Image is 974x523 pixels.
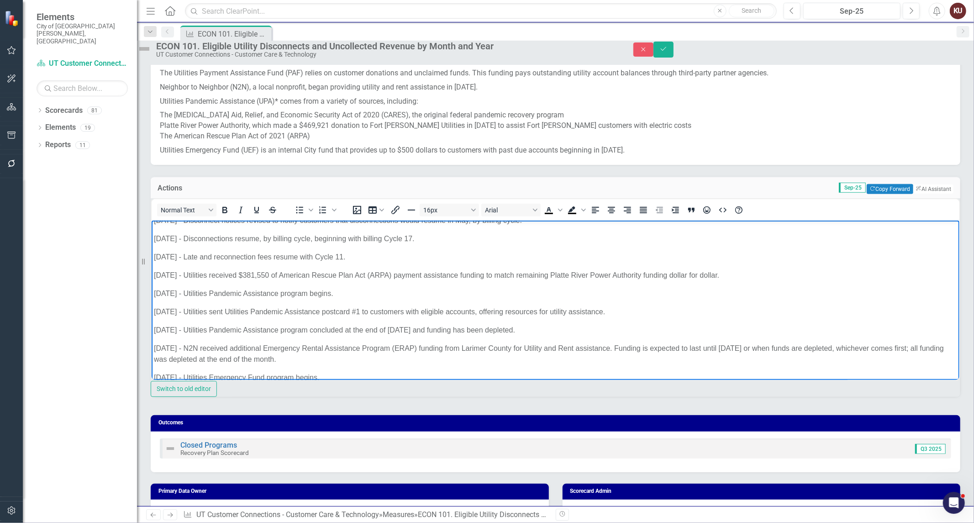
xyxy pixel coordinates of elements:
div: ECON 101. Eligible Utility Disconnects and Uncollected Revenue by Month and Year [418,510,684,519]
button: Sep-25 [803,3,900,19]
div: ECON 101. Eligible Utility Disconnects and Uncollected Revenue by Month and Year [156,41,615,51]
button: Strikethrough [265,204,280,217]
div: Sep-25 [806,6,897,17]
button: Switch to old editor [151,381,217,397]
button: Decrease indent [652,204,667,217]
button: Increase indent [668,204,683,217]
div: ECON 101. Eligible Utility Disconnects and Uncollected Revenue by Month and Year [198,28,269,40]
p: Neighbor to Neighbor (N2N), a local nonprofit, began providing utility and rent assistance in [DA... [160,80,951,95]
p: [DATE] - Late and reconnection fees resume with Cycle 11. [2,31,806,42]
button: Align center [604,204,619,217]
button: AI Assistant [913,185,953,194]
span: Search [742,7,761,14]
div: Text color Black [541,204,564,217]
small: City of [GEOGRAPHIC_DATA][PERSON_NAME], [GEOGRAPHIC_DATA] [37,22,128,45]
a: Reports [45,140,71,150]
p: Utilities Emergency Fund (UEF) is an internal City fund that provides up to $500 dollars to custo... [160,143,951,156]
a: UT Customer Connections - Customer Care & Technology [37,58,128,69]
p: [DATE] - Utilities received $381,550 of American Rescue Plan Act (ARPA) payment assistance fundin... [2,49,806,60]
div: Bullet list [292,204,315,217]
h3: Actions [158,184,299,192]
span: Arial [485,206,530,214]
span: Elements [37,11,128,22]
img: Not Defined [165,443,176,454]
button: HTML Editor [715,204,731,217]
button: Blockquote [684,204,699,217]
div: Background color Black [564,204,587,217]
iframe: Rich Text Area [152,221,959,380]
button: Insert/edit link [388,204,403,217]
p: The Utilities Payment Assistance Fund (PAF) relies on customer donations and unclaimed funds. Thi... [160,66,951,80]
img: ClearPoint Strategy [5,10,21,26]
button: Font size 16px [420,204,479,217]
button: Align right [620,204,635,217]
p: [DATE] - Disconnections resume, by billing cycle, beginning with billing Cycle 17. [2,13,806,24]
a: Closed Programs [180,441,237,449]
button: Emojis [700,204,715,217]
a: Measures [383,510,414,519]
button: Block Normal Text [157,204,216,217]
button: Search [729,5,774,17]
div: 11 [75,141,90,149]
button: Insert image [349,204,365,217]
p: Utilities Pandemic Assistance (UPA)* comes from a variety of sources, including: [160,95,951,109]
button: Font Arial [481,204,541,217]
button: Copy Forward [867,184,913,194]
p: The [MEDICAL_DATA] Aid, Relief, and Economic Security Act of 2020 (CARES), the original federal p... [160,108,951,143]
h3: Scorecard Admin [570,488,956,494]
button: Bold [217,204,232,217]
img: Not Defined [137,42,152,56]
iframe: Intercom live chat [943,492,965,514]
button: Justify [636,204,651,217]
button: Italic [233,204,248,217]
input: Search Below... [37,80,128,96]
input: Search ClearPoint... [185,3,777,19]
div: Numbered list [315,204,338,217]
button: Table [365,204,387,217]
small: Recovery Plan Scorecard [180,449,249,456]
p: [DATE] - Utilities sent Utilities Pandemic Assistance postcard #1 to customers with eligible acco... [2,86,806,97]
button: KU [950,3,966,19]
p: [DATE] - Utilities Pandemic Assistance program begins. [2,68,806,79]
p: [DATE] - Utilities Pandemic Assistance program concluded at the end of [DATE] and funding has bee... [2,104,806,115]
div: » » [183,510,548,520]
h3: Outcomes [158,420,956,426]
a: Scorecards [45,106,83,116]
a: Elements [45,122,76,133]
div: 19 [80,124,95,132]
div: 81 [87,106,102,114]
button: Help [731,204,747,217]
span: Q3 2025 [915,444,946,454]
p: [DATE] - Utilities Emergency Fund program begins. [2,152,806,163]
div: UT Customer Connections - Customer Care & Technology [156,51,615,58]
p: [DATE] - N2N received additional Emergency Rental Assistance Program (ERAP) funding from Larimer ... [2,122,806,144]
button: Horizontal line [404,204,419,217]
button: Align left [588,204,603,217]
span: 16px [423,206,468,214]
button: Underline [249,204,264,217]
span: Sep-25 [839,183,866,193]
span: Normal Text [161,206,205,214]
a: UT Customer Connections - Customer Care & Technology [196,510,379,519]
h3: Primary Data Owner [158,488,544,494]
